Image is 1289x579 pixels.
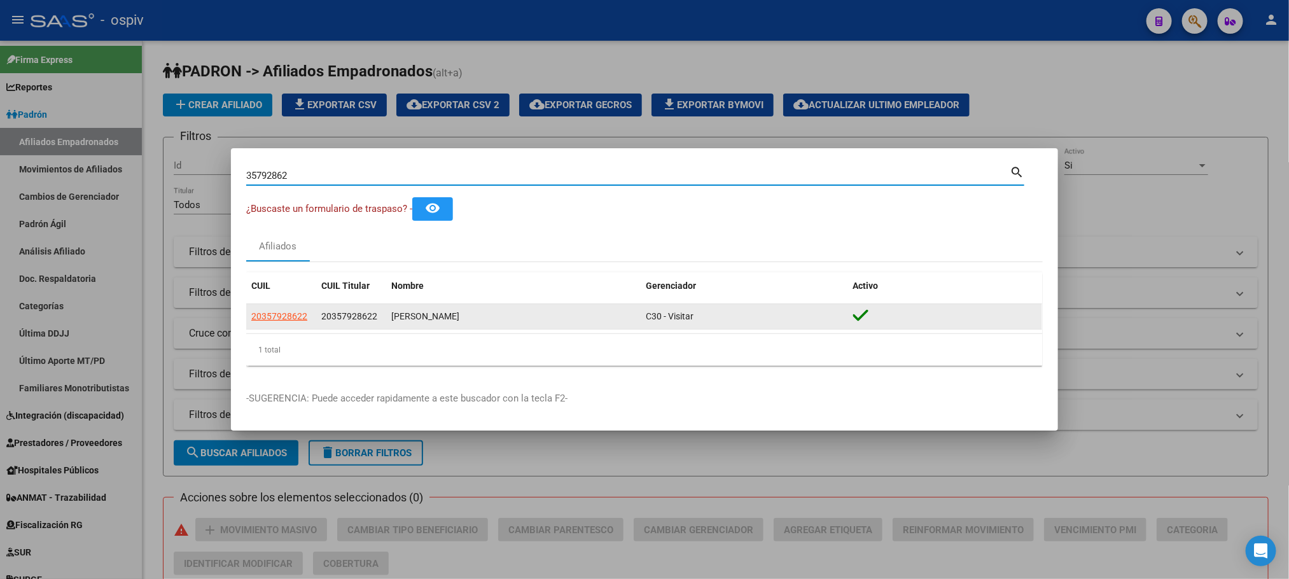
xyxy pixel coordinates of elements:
[391,309,636,324] div: [PERSON_NAME]
[391,281,424,291] span: Nombre
[246,272,316,300] datatable-header-cell: CUIL
[251,281,270,291] span: CUIL
[848,272,1043,300] datatable-header-cell: Activo
[251,311,307,321] span: 20357928622
[646,281,696,291] span: Gerenciador
[316,272,386,300] datatable-header-cell: CUIL Titular
[641,272,848,300] datatable-header-cell: Gerenciador
[260,239,297,254] div: Afiliados
[246,391,1043,406] p: -SUGERENCIA: Puede acceder rapidamente a este buscador con la tecla F2-
[1246,536,1276,566] div: Open Intercom Messenger
[321,281,370,291] span: CUIL Titular
[425,200,440,216] mat-icon: remove_red_eye
[321,311,377,321] span: 20357928622
[246,334,1043,366] div: 1 total
[853,281,879,291] span: Activo
[246,203,412,214] span: ¿Buscaste un formulario de traspaso? -
[1010,164,1024,179] mat-icon: search
[646,311,693,321] span: C30 - Visitar
[386,272,641,300] datatable-header-cell: Nombre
